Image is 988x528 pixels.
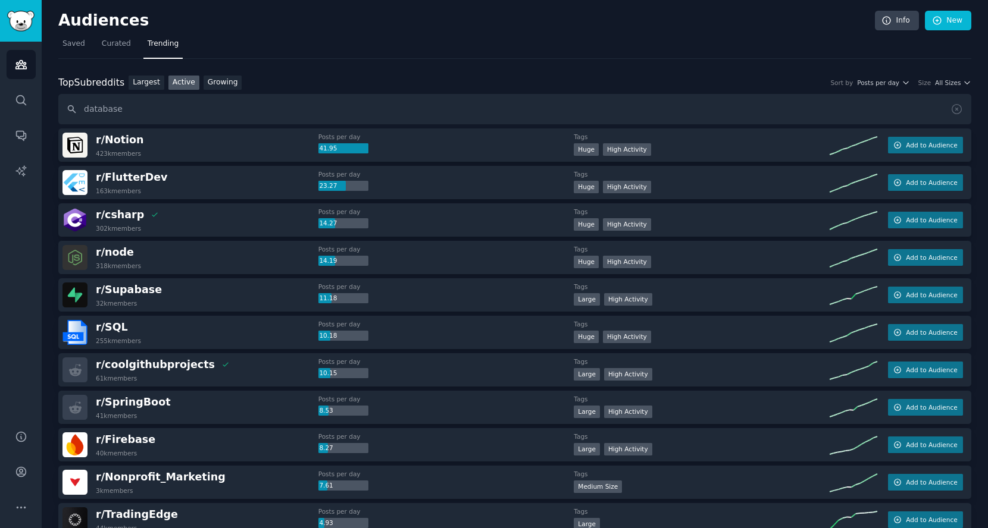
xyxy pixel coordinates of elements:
[574,443,600,455] div: Large
[906,291,957,299] span: Add to Audience
[888,287,963,303] button: Add to Audience
[918,78,931,87] div: Size
[62,432,87,457] img: Firebase
[318,406,368,416] div: 8.53
[888,436,963,453] button: Add to Audience
[906,141,957,149] span: Add to Audience
[318,133,574,141] dt: Posts per day
[603,181,651,193] div: High Activity
[58,76,124,90] div: Top Subreddits
[574,282,830,291] dt: Tags
[62,170,87,195] img: FlutterDev
[888,212,963,228] button: Add to Audience
[96,171,167,183] span: r/ FlutterDev
[906,516,957,524] span: Add to Audience
[96,359,215,370] span: r/ coolgithubprojects
[906,328,957,337] span: Add to Audience
[604,368,652,381] div: High Activity
[318,443,368,454] div: 8.27
[62,245,87,270] img: node
[318,181,368,191] div: 23.27
[318,143,368,154] div: 41.95
[62,282,87,307] img: Supabase
[574,480,622,493] div: Medium Size
[888,399,963,416] button: Add to Audience
[96,337,141,345] div: 255k members
[318,320,574,328] dt: Posts per day
[318,480,368,491] div: 7.61
[318,357,574,366] dt: Posts per day
[574,395,830,403] dt: Tags
[96,486,133,495] div: 3k members
[925,11,971,31] a: New
[935,78,961,87] span: All Sizes
[318,432,574,441] dt: Posts per day
[574,181,599,193] div: Huge
[96,246,134,258] span: r/ node
[574,256,599,268] div: Huge
[906,478,957,486] span: Add to Audience
[906,441,957,449] span: Add to Audience
[98,34,135,59] a: Curated
[318,170,574,178] dt: Posts per day
[574,143,599,156] div: Huge
[574,507,830,516] dt: Tags
[574,357,830,366] dt: Tags
[96,134,144,146] span: r/ Notion
[62,208,87,232] img: csharp
[96,471,226,483] span: r/ Nonprofit_Marketing
[96,299,137,307] div: 32k members
[62,320,87,345] img: SQL
[318,282,574,291] dt: Posts per day
[857,78,899,87] span: Posts per day
[96,149,141,158] div: 423k members
[96,187,141,195] div: 163k members
[62,470,87,495] img: Nonprofit_Marketing
[888,511,963,528] button: Add to Audience
[574,470,830,478] dt: Tags
[906,253,957,262] span: Add to Audience
[574,133,830,141] dt: Tags
[574,208,830,216] dt: Tags
[603,331,651,343] div: High Activity
[96,209,144,221] span: r/ csharp
[574,245,830,253] dt: Tags
[906,216,957,224] span: Add to Audience
[318,395,574,403] dt: Posts per day
[603,256,651,268] div: High Activity
[96,508,178,520] span: r/ TradingEdge
[62,133,87,158] img: Notion
[96,396,171,408] span: r/ SpringBoot
[102,39,131,49] span: Curated
[96,284,162,296] span: r/ Supabase
[875,11,919,31] a: Info
[906,178,957,187] span: Add to Audience
[318,331,368,341] div: 10.18
[574,320,830,328] dt: Tags
[318,245,574,253] dt: Posts per day
[318,218,368,229] div: 14.27
[574,293,600,306] div: Large
[574,170,830,178] dt: Tags
[58,94,971,124] input: Search name, description, topic
[888,249,963,266] button: Add to Audience
[888,324,963,341] button: Add to Audience
[318,470,574,478] dt: Posts per day
[574,406,600,418] div: Large
[604,406,652,418] div: High Activity
[96,224,141,232] div: 302k members
[830,78,853,87] div: Sort by
[96,433,155,445] span: r/ Firebase
[62,39,85,49] span: Saved
[318,256,368,266] div: 14.19
[574,432,830,441] dt: Tags
[906,366,957,374] span: Add to Audience
[603,218,651,231] div: High Activity
[204,76,242,90] a: Growing
[96,321,128,333] span: r/ SQL
[96,374,137,382] div: 61k members
[603,143,651,156] div: High Activity
[888,137,963,153] button: Add to Audience
[574,331,599,343] div: Huge
[129,76,164,90] a: Largest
